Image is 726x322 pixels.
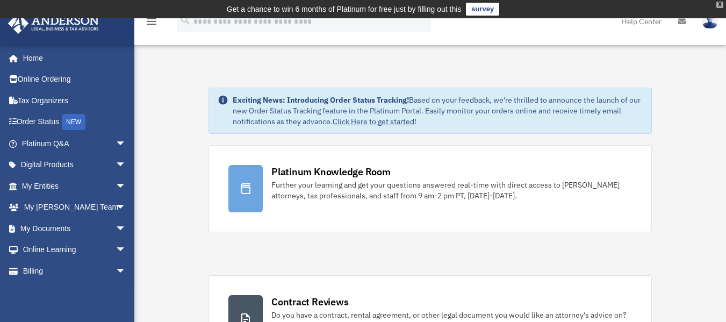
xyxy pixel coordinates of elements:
div: Based on your feedback, we're thrilled to announce the launch of our new Order Status Tracking fe... [233,95,643,127]
span: arrow_drop_down [116,239,137,261]
i: search [179,15,191,26]
a: Events Calendar [8,282,142,303]
a: Tax Organizers [8,90,142,111]
a: survey [466,3,499,16]
a: Platinum Q&Aarrow_drop_down [8,133,142,154]
a: My [PERSON_NAME] Teamarrow_drop_down [8,197,142,218]
a: My Documentsarrow_drop_down [8,218,142,239]
img: User Pic [702,13,718,29]
span: arrow_drop_down [116,133,137,155]
a: Billingarrow_drop_down [8,260,142,282]
a: Digital Productsarrow_drop_down [8,154,142,176]
span: arrow_drop_down [116,175,137,197]
a: menu [145,19,158,28]
div: Platinum Knowledge Room [271,165,391,178]
div: Further your learning and get your questions answered real-time with direct access to [PERSON_NAM... [271,180,632,201]
span: arrow_drop_down [116,260,137,282]
a: My Entitiesarrow_drop_down [8,175,142,197]
a: Online Ordering [8,69,142,90]
div: Get a chance to win 6 months of Platinum for free just by filling out this [227,3,462,16]
a: Click Here to get started! [333,117,416,126]
strong: Exciting News: Introducing Order Status Tracking! [233,95,409,105]
span: arrow_drop_down [116,218,137,240]
div: NEW [62,114,85,130]
div: close [716,2,723,8]
span: arrow_drop_down [116,154,137,176]
a: Order StatusNEW [8,111,142,133]
a: Home [8,47,137,69]
a: Platinum Knowledge Room Further your learning and get your questions answered real-time with dire... [209,145,652,232]
i: menu [145,15,158,28]
a: Online Learningarrow_drop_down [8,239,142,261]
div: Contract Reviews [271,295,348,309]
span: arrow_drop_down [116,197,137,219]
img: Anderson Advisors Platinum Portal [5,13,102,34]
